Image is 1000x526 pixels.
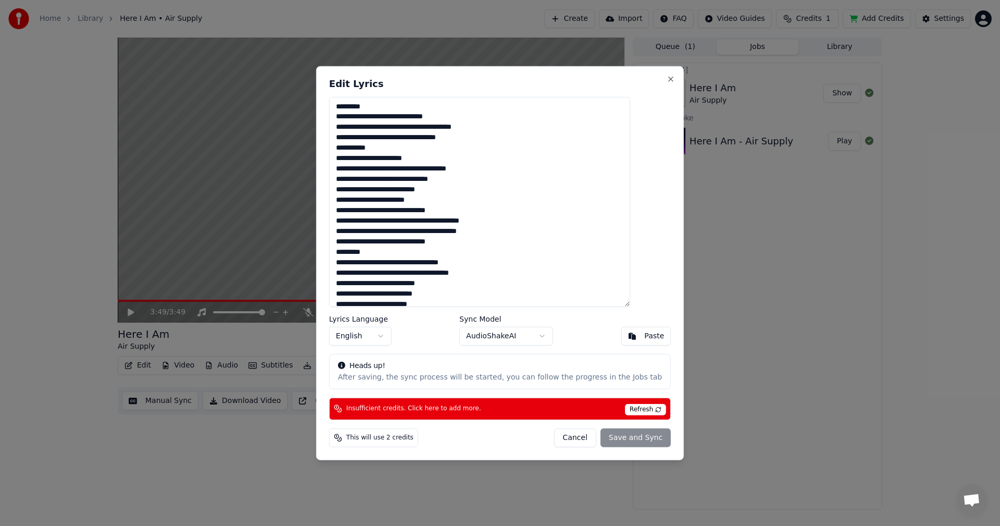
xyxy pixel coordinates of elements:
span: Insufficient credits. Click here to add more. [346,405,481,413]
span: This will use 2 credits [346,434,414,442]
div: Heads up! [338,361,662,371]
button: Paste [621,327,671,346]
span: Refresh [625,404,666,415]
label: Lyrics Language [329,315,392,323]
h2: Edit Lyrics [329,79,671,88]
div: Paste [644,331,664,341]
button: Cancel [554,429,596,447]
div: After saving, the sync process will be started, you can follow the progress in the Jobs tab [338,372,662,383]
label: Sync Model [459,315,553,323]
